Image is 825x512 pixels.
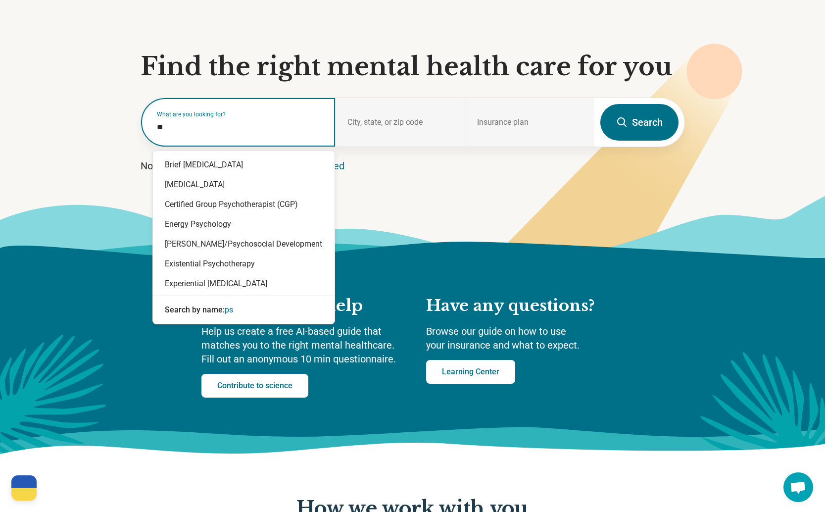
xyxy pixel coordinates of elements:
[783,472,813,502] div: Open chat
[153,155,335,175] div: Brief [MEDICAL_DATA]
[225,305,233,314] span: ps
[426,324,624,352] p: Browse our guide on how to use your insurance and what to expect.
[165,305,225,314] span: Search by name:
[153,234,335,254] div: [PERSON_NAME]/Psychosocial Development
[153,151,335,324] div: Suggestions
[426,296,624,316] h2: Have any questions?
[153,175,335,195] div: [MEDICAL_DATA]
[201,324,406,366] p: Help us create a free AI-based guide that matches you to the right mental healthcare. Fill out an...
[157,111,324,117] label: What are you looking for?
[153,274,335,294] div: Experiential [MEDICAL_DATA]
[201,374,308,398] a: Contribute to science
[141,52,685,82] h1: Find the right mental health care for you
[153,254,335,274] div: Existential Psychotherapy
[153,214,335,234] div: Energy Psychology
[426,360,515,384] a: Learning Center
[153,195,335,214] div: Certified Group Psychotherapist (CGP)
[600,104,679,141] button: Search
[141,159,685,173] p: Not sure what you’re looking for?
